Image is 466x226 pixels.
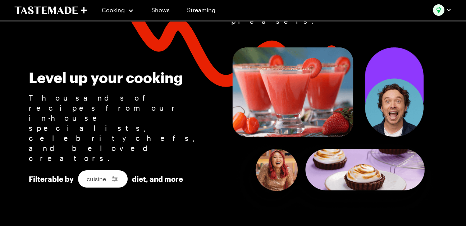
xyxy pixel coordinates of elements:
img: Profile picture [433,4,444,16]
span: Cooking [102,6,125,13]
p: Thousands of recipes from our in-house specialists, celebrity chefs, and beloved creators. [29,93,207,163]
div: Filterable by diet, and more [29,170,207,188]
div: cuisine [78,170,128,188]
h3: Level up your cooking [29,70,207,86]
button: Profile picture [433,4,452,16]
a: To Tastemade Home Page [14,6,87,14]
button: Cooking [101,1,134,19]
